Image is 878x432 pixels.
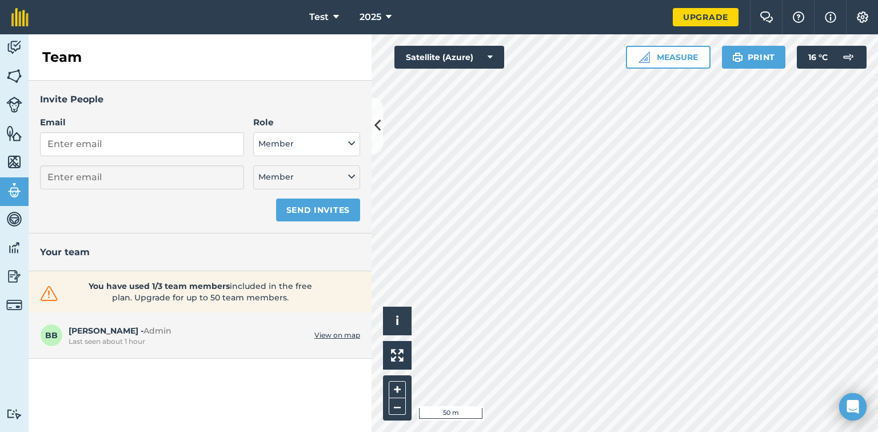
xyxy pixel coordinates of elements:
h3: Invite People [40,92,360,107]
div: Last seen about 1 hour [69,337,309,346]
span: i [396,314,399,328]
button: Satellite (Azure) [394,46,504,69]
button: + [389,381,406,398]
span: Test [309,10,329,24]
input: Enter email [40,165,244,189]
span: included in the free plan. Upgrade for up to 50 team members. [78,280,322,303]
img: svg+xml;base64,PD94bWwgdmVyc2lvbj0iMS4wIiBlbmNvZGluZz0idXRmLTgiPz4KPCEtLSBHZW5lcmF0b3I6IEFkb2JlIE... [6,97,22,113]
button: Measure [626,46,711,69]
img: Ruler icon [638,51,650,63]
span: Admin [143,326,171,336]
img: svg+xml;base64,PD94bWwgdmVyc2lvbj0iMS4wIiBlbmNvZGluZz0idXRmLTgiPz4KPCEtLSBHZW5lcmF0b3I6IEFkb2JlIE... [6,409,22,419]
img: Two speech bubbles overlapping with the left bubble in the forefront [760,11,773,23]
a: You have used 1/3 team membersincluded in the free plan. Upgrade for up to 50 team members. [38,280,362,303]
img: A cog icon [856,11,869,23]
img: svg+xml;base64,PHN2ZyB4bWxucz0iaHR0cDovL3d3dy53My5vcmcvMjAwMC9zdmciIHdpZHRoPSIzMiIgaGVpZ2h0PSIzMC... [38,285,61,302]
img: svg+xml;base64,PHN2ZyB4bWxucz0iaHR0cDovL3d3dy53My5vcmcvMjAwMC9zdmciIHdpZHRoPSIxOSIgaGVpZ2h0PSIyNC... [732,50,743,64]
strong: You have used 1/3 team members [89,281,230,291]
img: A question mark icon [792,11,805,23]
button: Print [722,46,786,69]
img: svg+xml;base64,PD94bWwgdmVyc2lvbj0iMS4wIiBlbmNvZGluZz0idXRmLTgiPz4KPCEtLSBHZW5lcmF0b3I6IEFkb2JlIE... [6,268,22,285]
button: Send invites [276,199,360,221]
img: fieldmargin Logo [11,8,29,26]
img: svg+xml;base64,PD94bWwgdmVyc2lvbj0iMS4wIiBlbmNvZGluZz0idXRmLTgiPz4KPCEtLSBHZW5lcmF0b3I6IEFkb2JlIE... [6,211,22,228]
button: Member [253,132,360,156]
h2: Team [42,48,82,66]
img: svg+xml;base64,PD94bWwgdmVyc2lvbj0iMS4wIiBlbmNvZGluZz0idXRmLTgiPz4KPCEtLSBHZW5lcmF0b3I6IEFkb2JlIE... [6,39,22,56]
label: Role [253,116,360,129]
h3: Your team [40,245,360,260]
span: [PERSON_NAME] - [69,324,309,346]
button: Member [253,165,360,189]
img: svg+xml;base64,PD94bWwgdmVyc2lvbj0iMS4wIiBlbmNvZGluZz0idXRmLTgiPz4KPCEtLSBHZW5lcmF0b3I6IEFkb2JlIE... [6,182,22,199]
input: Enter email [40,132,244,156]
img: Four arrows, one pointing top left, one top right, one bottom right and the last bottom left [391,349,404,362]
button: – [389,398,406,415]
img: svg+xml;base64,PHN2ZyB4bWxucz0iaHR0cDovL3d3dy53My5vcmcvMjAwMC9zdmciIHdpZHRoPSI1NiIgaGVpZ2h0PSI2MC... [6,125,22,142]
a: Upgrade [673,8,739,26]
img: svg+xml;base64,PHN2ZyB4bWxucz0iaHR0cDovL3d3dy53My5vcmcvMjAwMC9zdmciIHdpZHRoPSI1NiIgaGVpZ2h0PSI2MC... [6,68,22,85]
button: 16 °C [797,46,867,69]
img: svg+xml;base64,PD94bWwgdmVyc2lvbj0iMS4wIiBlbmNvZGluZz0idXRmLTgiPz4KPCEtLSBHZW5lcmF0b3I6IEFkb2JlIE... [6,239,22,256]
span: 2025 [360,10,381,24]
div: Open Intercom Messenger [839,393,867,421]
button: i [383,307,412,335]
a: View on map [314,331,360,340]
img: svg+xml;base64,PD94bWwgdmVyc2lvbj0iMS4wIiBlbmNvZGluZz0idXRmLTgiPz4KPCEtLSBHZW5lcmF0b3I6IEFkb2JlIE... [6,297,22,313]
span: 16 ° C [808,46,828,69]
span: BB [40,324,63,347]
img: svg+xml;base64,PD94bWwgdmVyc2lvbj0iMS4wIiBlbmNvZGluZz0idXRmLTgiPz4KPCEtLSBHZW5lcmF0b3I6IEFkb2JlIE... [837,46,860,69]
label: Email [40,116,244,129]
img: svg+xml;base64,PHN2ZyB4bWxucz0iaHR0cDovL3d3dy53My5vcmcvMjAwMC9zdmciIHdpZHRoPSI1NiIgaGVpZ2h0PSI2MC... [6,153,22,171]
img: svg+xml;base64,PHN2ZyB4bWxucz0iaHR0cDovL3d3dy53My5vcmcvMjAwMC9zdmciIHdpZHRoPSIxNyIgaGVpZ2h0PSIxNy... [825,10,836,24]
